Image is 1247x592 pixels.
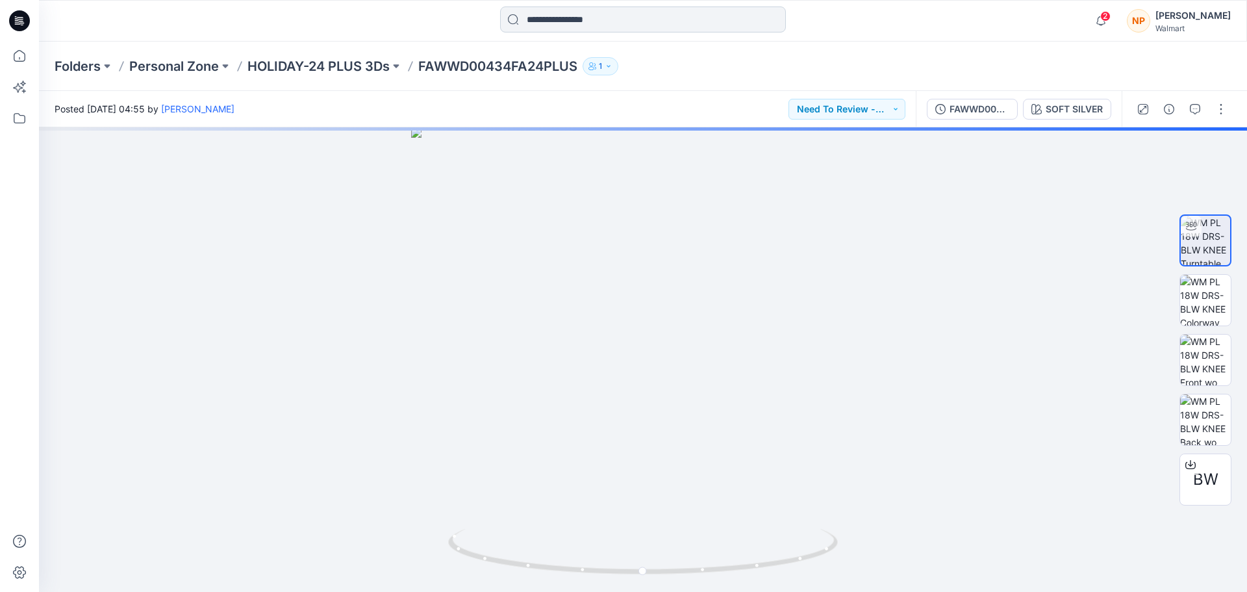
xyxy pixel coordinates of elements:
a: HOLIDAY-24 PLUS 3Ds [247,57,390,75]
div: [PERSON_NAME] [1155,8,1231,23]
button: FAWWD00434FA24PLUS [927,99,1018,120]
img: WM PL 18W DRS-BLW KNEE Colorway wo Avatar [1180,275,1231,326]
span: 2 [1100,11,1111,21]
span: BW [1193,468,1218,491]
div: Walmart [1155,23,1231,33]
a: Folders [55,57,101,75]
button: 1 [583,57,618,75]
a: [PERSON_NAME] [161,103,234,114]
button: Details [1159,99,1179,120]
div: NP [1127,9,1150,32]
img: WM PL 18W DRS-BLW KNEE Front wo Avatar [1180,335,1231,385]
img: WM PL 18W DRS-BLW KNEE Turntable with Avatar [1181,216,1230,265]
div: SOFT SILVER [1046,102,1103,116]
p: FAWWD00434FA24PLUS [418,57,577,75]
button: SOFT SILVER [1023,99,1111,120]
img: WM PL 18W DRS-BLW KNEE Back wo Avatar [1180,394,1231,445]
span: Posted [DATE] 04:55 by [55,102,234,116]
p: 1 [599,59,602,73]
a: Personal Zone [129,57,219,75]
div: FAWWD00434FA24PLUS [950,102,1009,116]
